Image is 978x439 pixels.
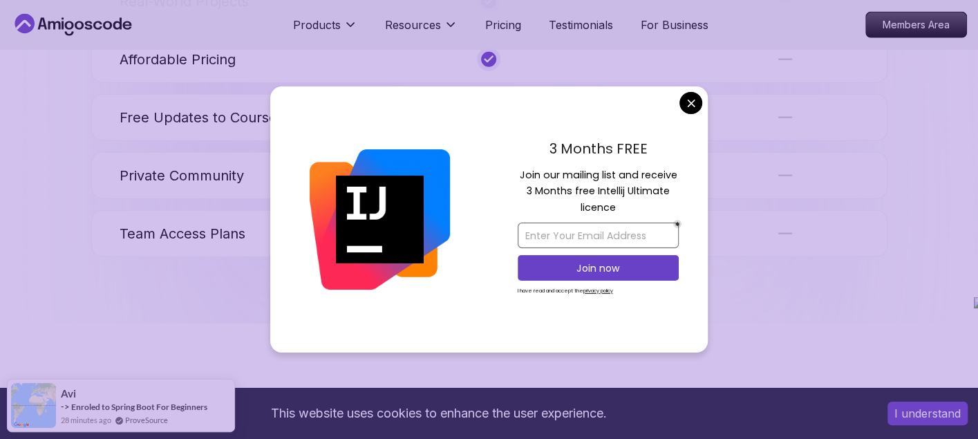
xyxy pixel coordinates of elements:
p: Affordable Pricing [120,50,236,69]
button: Accept cookies [887,402,968,425]
span: -> [61,401,70,412]
a: Pricing [485,17,521,33]
a: ProveSource [125,414,168,426]
a: For Business [641,17,708,33]
p: Private Community [120,166,244,185]
button: Products [293,17,357,44]
p: Free Updates to Courses [120,108,284,127]
img: provesource social proof notification image [11,383,56,428]
p: Members Area [866,12,966,37]
a: Testimonials [549,17,613,33]
div: This website uses cookies to enhance the user experience. [10,398,867,429]
p: Products [293,17,341,33]
a: Members Area [865,12,967,38]
span: Avi [61,388,76,400]
p: Team Access Plans [120,224,245,243]
button: Resources [385,17,458,44]
span: 28 minutes ago [61,414,111,426]
p: Resources [385,17,441,33]
a: Enroled to Spring Boot For Beginners [71,402,207,412]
